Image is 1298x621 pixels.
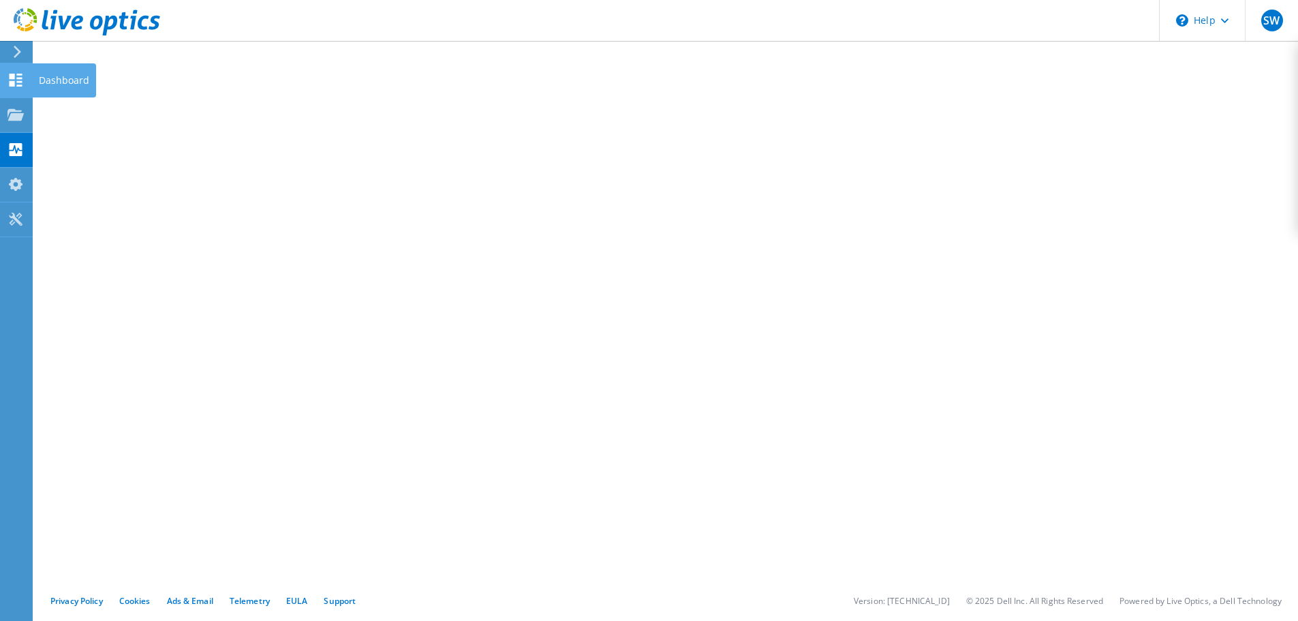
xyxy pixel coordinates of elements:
a: Ads & Email [167,595,213,607]
span: SW [1261,10,1283,31]
li: Powered by Live Optics, a Dell Technology [1119,595,1282,607]
a: EULA [286,595,307,607]
a: Telemetry [230,595,270,607]
a: Cookies [119,595,151,607]
div: Dashboard [32,63,96,97]
li: Version: [TECHNICAL_ID] [854,595,950,607]
a: Privacy Policy [50,595,103,607]
a: Support [324,595,356,607]
svg: \n [1176,14,1188,27]
li: © 2025 Dell Inc. All Rights Reserved [966,595,1103,607]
